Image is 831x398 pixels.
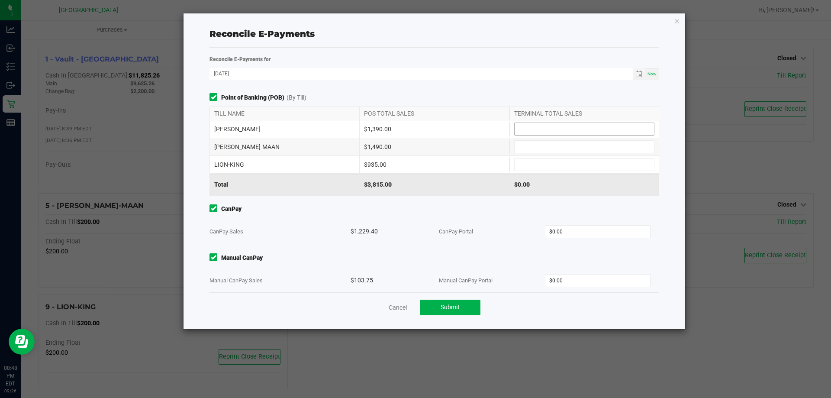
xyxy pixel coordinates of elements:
[509,107,659,120] div: TERMINAL TOTAL SALES
[351,267,421,294] div: $103.75
[287,93,306,102] span: (By Till)
[439,277,493,284] span: Manual CanPay Portal
[221,93,284,102] strong: Point of Banking (POB)
[209,107,359,120] div: TILL NAME
[359,138,509,155] div: $1,490.00
[9,329,35,355] iframe: Resource center
[209,277,263,284] span: Manual CanPay Sales
[209,138,359,155] div: [PERSON_NAME]-MAAN
[209,120,359,138] div: [PERSON_NAME]
[359,174,509,195] div: $3,815.00
[209,93,221,102] form-toggle: Include in reconciliation
[359,107,509,120] div: POS TOTAL SALES
[209,27,659,40] div: Reconcile E-Payments
[221,204,242,214] strong: CanPay
[209,228,243,235] span: CanPay Sales
[509,174,659,195] div: $0.00
[439,228,473,235] span: CanPay Portal
[209,174,359,195] div: Total
[209,253,221,262] form-toggle: Include in reconciliation
[209,68,633,79] input: Date
[441,304,460,311] span: Submit
[209,56,271,62] strong: Reconcile E-Payments for
[209,204,221,214] form-toggle: Include in reconciliation
[420,300,480,315] button: Submit
[647,71,657,76] span: Now
[359,120,509,138] div: $1,390.00
[221,253,263,262] strong: Manual CanPay
[209,156,359,173] div: LION-KING
[351,218,421,245] div: $1,229.40
[389,303,407,312] a: Cancel
[359,156,509,173] div: $935.00
[633,68,645,80] span: Toggle calendar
